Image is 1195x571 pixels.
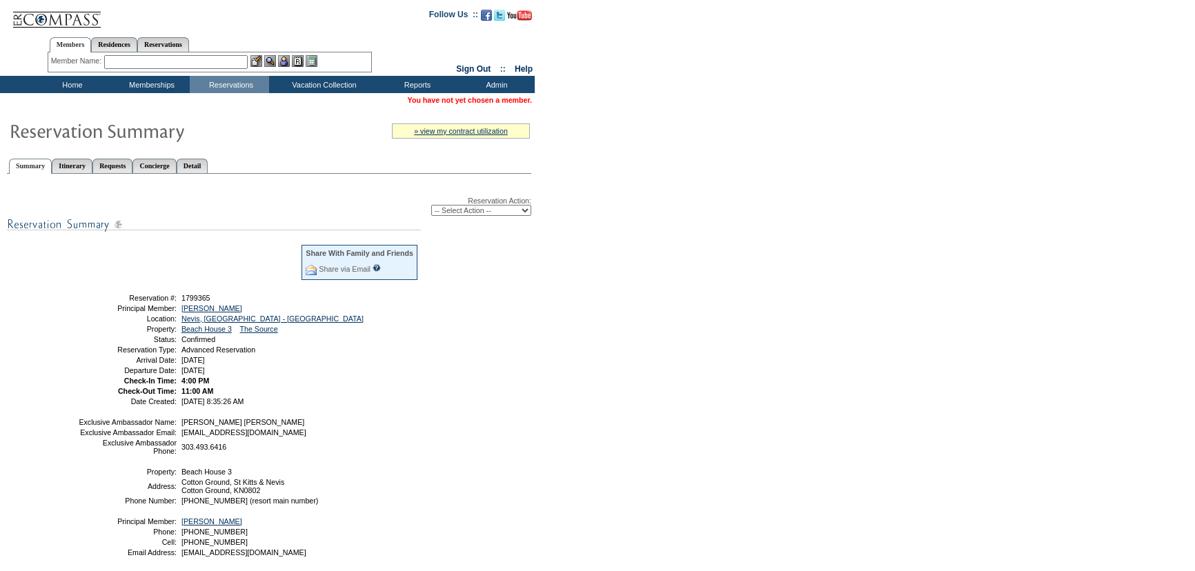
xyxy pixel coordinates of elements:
td: Address: [78,478,177,494]
span: [DATE] [181,356,205,364]
td: Exclusive Ambassador Name: [78,418,177,426]
span: [EMAIL_ADDRESS][DOMAIN_NAME] [181,548,306,557]
span: [EMAIL_ADDRESS][DOMAIN_NAME] [181,428,306,437]
td: Location: [78,314,177,323]
a: Become our fan on Facebook [481,14,492,22]
a: Residences [91,37,137,52]
td: Exclusive Ambassador Email: [78,428,177,437]
span: 4:00 PM [181,377,209,385]
span: 303.493.6416 [181,443,226,451]
img: b_edit.gif [250,55,262,67]
td: Home [31,76,110,93]
a: Reservations [137,37,189,52]
a: Subscribe to our YouTube Channel [507,14,532,22]
img: Become our fan on Facebook [481,10,492,21]
td: Status: [78,335,177,343]
img: b_calculator.gif [306,55,317,67]
span: [PHONE_NUMBER] [181,528,248,536]
a: » view my contract utilization [414,127,508,135]
img: Reservations [292,55,304,67]
td: Departure Date: [78,366,177,374]
span: :: [500,64,506,74]
span: 1799365 [181,294,210,302]
a: Summary [9,159,52,174]
span: Confirmed [181,335,215,343]
td: Principal Member: [78,517,177,525]
td: Reservation Type: [78,345,177,354]
td: Property: [78,468,177,476]
a: Help [515,64,533,74]
span: [PHONE_NUMBER] [181,538,248,546]
a: [PERSON_NAME] [181,304,242,312]
td: Admin [455,76,535,93]
a: Itinerary [52,159,92,173]
span: [DATE] [181,366,205,374]
td: Reservations [190,76,269,93]
a: Requests [92,159,132,173]
img: Reservaton Summary [9,117,285,144]
img: Follow us on Twitter [494,10,505,21]
strong: Check-In Time: [124,377,177,385]
td: Arrival Date: [78,356,177,364]
a: Concierge [132,159,176,173]
span: Beach House 3 [181,468,232,476]
a: Detail [177,159,208,173]
td: Phone: [78,528,177,536]
td: Property: [78,325,177,333]
a: Beach House 3 [181,325,232,333]
a: [PERSON_NAME] [181,517,242,525]
a: Sign Out [456,64,491,74]
td: Phone Number: [78,497,177,505]
strong: Check-Out Time: [118,387,177,395]
img: subTtlResSummary.gif [7,216,421,233]
td: Principal Member: [78,304,177,312]
img: View [264,55,276,67]
img: Impersonate [278,55,290,67]
div: Share With Family and Friends [306,249,413,257]
td: Email Address: [78,548,177,557]
td: Reservation #: [78,294,177,302]
span: Advanced Reservation [181,345,255,354]
span: [PHONE_NUMBER] (resort main number) [181,497,318,505]
span: [DATE] 8:35:26 AM [181,397,244,405]
span: Cotton Ground, St Kitts & Nevis Cotton Ground, KN0802 [181,478,284,494]
span: 11:00 AM [181,387,213,395]
a: Members [50,37,92,52]
td: Reports [376,76,455,93]
td: Memberships [110,76,190,93]
td: Date Created: [78,397,177,405]
a: Share via Email [319,265,371,273]
span: [PERSON_NAME] [PERSON_NAME] [181,418,304,426]
td: Vacation Collection [269,76,376,93]
a: Nevis, [GEOGRAPHIC_DATA] - [GEOGRAPHIC_DATA] [181,314,364,323]
a: The Source [240,325,278,333]
div: Member Name: [51,55,104,67]
td: Exclusive Ambassador Phone: [78,439,177,455]
td: Cell: [78,538,177,546]
a: Follow us on Twitter [494,14,505,22]
img: Subscribe to our YouTube Channel [507,10,532,21]
span: You have not yet chosen a member. [408,96,532,104]
td: Follow Us :: [429,8,478,25]
div: Reservation Action: [7,197,531,216]
input: What is this? [373,264,381,272]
